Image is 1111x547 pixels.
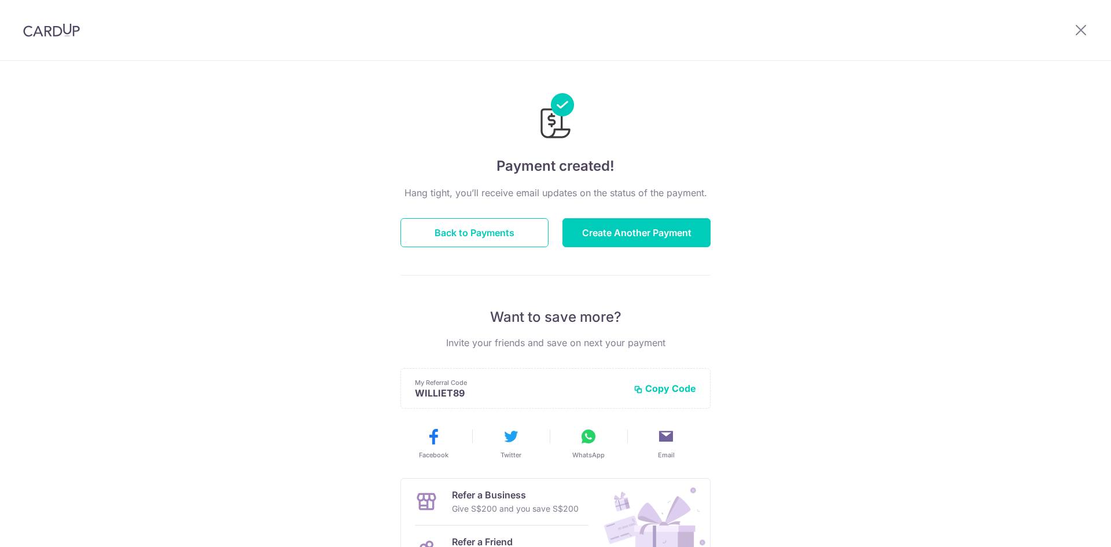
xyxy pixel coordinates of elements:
[399,427,468,460] button: Facebook
[400,218,549,247] button: Back to Payments
[415,387,624,399] p: WILLIET89
[501,450,521,460] span: Twitter
[1037,512,1099,541] iframe: Opens a widget where you can find more information
[415,378,624,387] p: My Referral Code
[537,93,574,142] img: Payments
[477,427,545,460] button: Twitter
[658,450,675,460] span: Email
[572,450,605,460] span: WhatsApp
[419,450,448,460] span: Facebook
[400,308,711,326] p: Want to save more?
[400,186,711,200] p: Hang tight, you’ll receive email updates on the status of the payment.
[452,502,579,516] p: Give S$200 and you save S$200
[562,218,711,247] button: Create Another Payment
[23,23,80,37] img: CardUp
[400,156,711,177] h4: Payment created!
[400,336,711,350] p: Invite your friends and save on next your payment
[634,383,696,394] button: Copy Code
[452,488,579,502] p: Refer a Business
[554,427,623,460] button: WhatsApp
[632,427,700,460] button: Email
